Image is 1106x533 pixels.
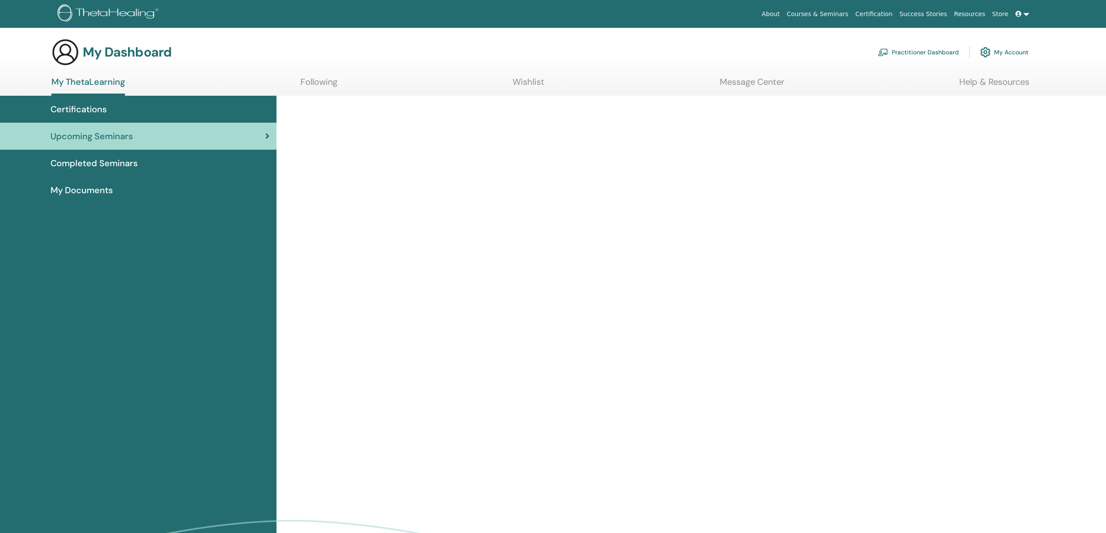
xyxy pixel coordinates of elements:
a: My Account [980,43,1028,62]
img: generic-user-icon.jpg [51,38,79,66]
span: My Documents [51,184,113,197]
a: Resources [951,6,989,22]
img: cog.svg [980,45,991,60]
img: logo.png [57,4,162,24]
a: Practitioner Dashboard [878,43,959,62]
a: Certification [852,6,896,22]
a: Help & Resources [959,77,1029,94]
a: My ThetaLearning [51,77,125,96]
span: Upcoming Seminars [51,130,133,143]
a: Store [989,6,1012,22]
a: About [758,6,783,22]
h3: My Dashboard [83,44,172,60]
span: Certifications [51,103,107,116]
a: Courses & Seminars [783,6,852,22]
a: Success Stories [896,6,951,22]
img: chalkboard-teacher.svg [878,48,888,56]
a: Wishlist [513,77,544,94]
span: Completed Seminars [51,157,138,170]
a: Message Center [720,77,784,94]
a: Following [300,77,337,94]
